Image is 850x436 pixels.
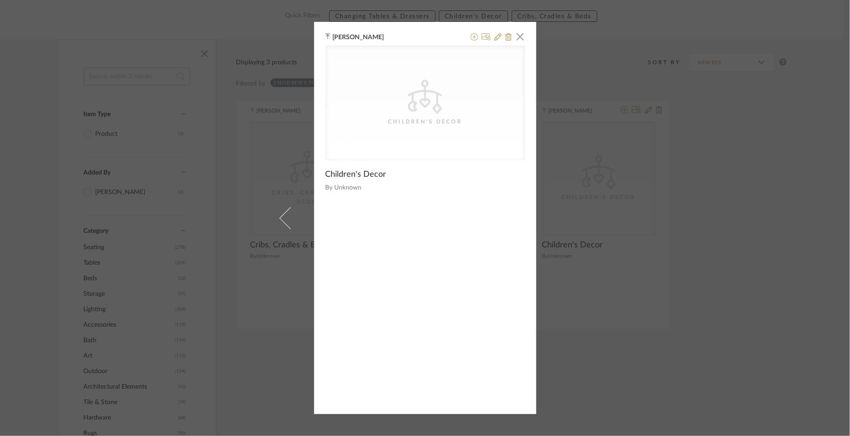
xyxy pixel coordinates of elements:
span: Unknown [334,183,525,193]
span: Children's Decor [326,169,387,180]
span: By [326,183,333,193]
span: [PERSON_NAME] [332,33,398,41]
button: Close [511,27,529,46]
div: Children's Decor [380,117,471,126]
